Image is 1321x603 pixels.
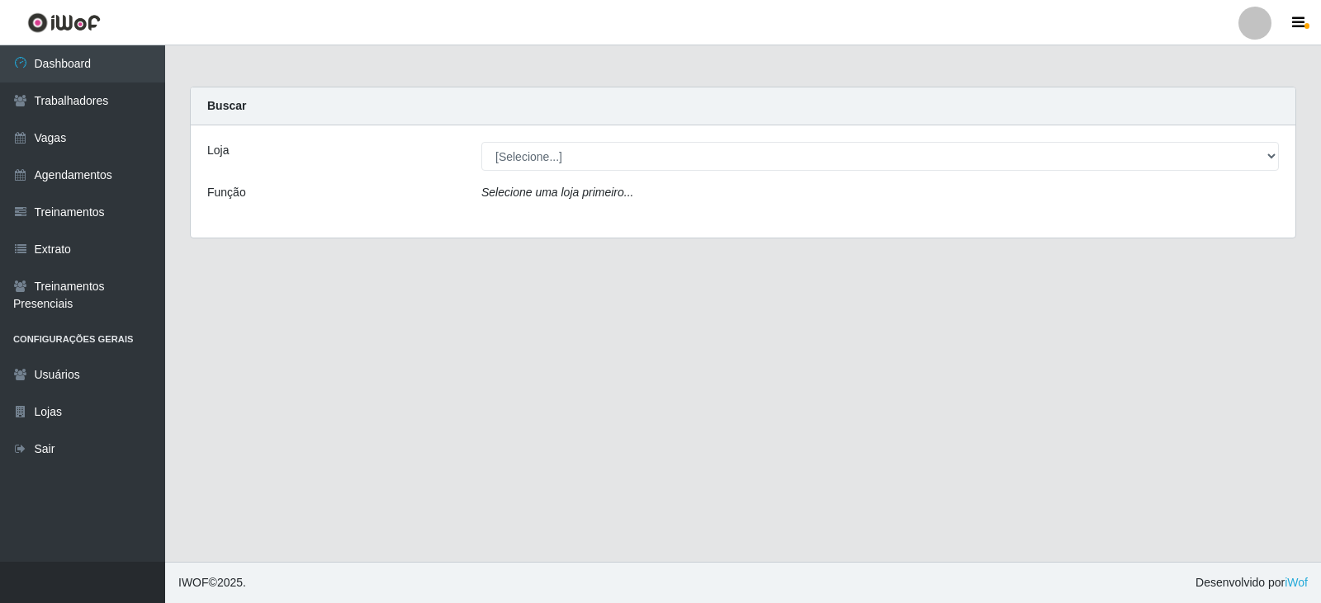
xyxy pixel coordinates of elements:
span: IWOF [178,576,209,589]
span: Desenvolvido por [1196,574,1308,591]
i: Selecione uma loja primeiro... [481,186,633,199]
img: CoreUI Logo [27,12,101,33]
span: © 2025 . [178,574,246,591]
label: Função [207,184,246,201]
a: iWof [1285,576,1308,589]
label: Loja [207,142,229,159]
strong: Buscar [207,99,246,112]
